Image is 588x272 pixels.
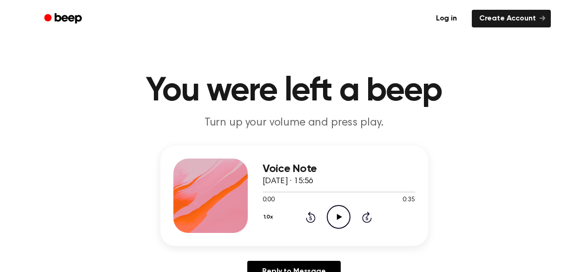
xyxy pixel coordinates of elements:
[427,8,466,29] a: Log in
[263,209,277,225] button: 1.0x
[472,10,551,27] a: Create Account
[263,177,314,186] span: [DATE] · 15:56
[403,195,415,205] span: 0:35
[56,74,532,108] h1: You were left a beep
[263,195,275,205] span: 0:00
[38,10,90,28] a: Beep
[116,115,473,131] p: Turn up your volume and press play.
[263,163,415,175] h3: Voice Note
